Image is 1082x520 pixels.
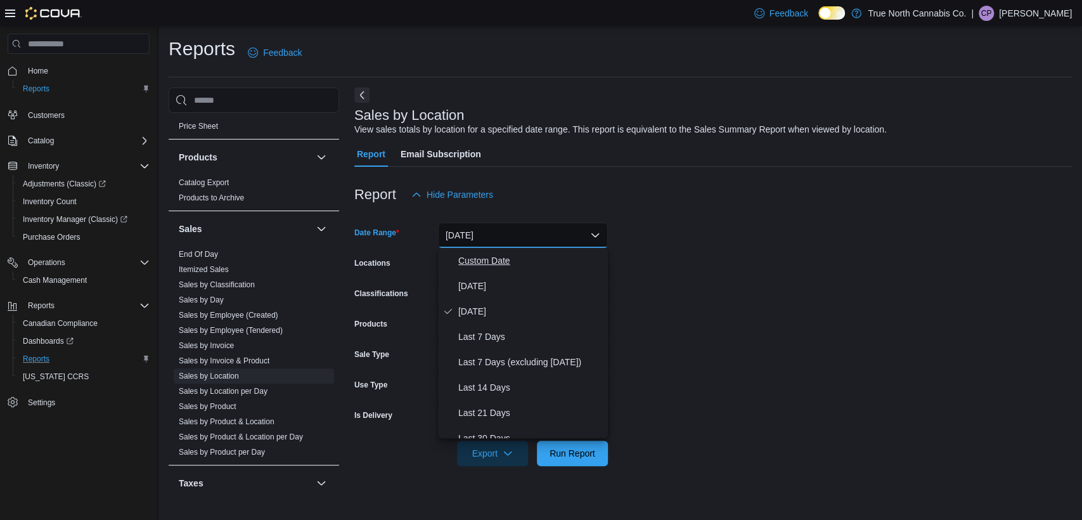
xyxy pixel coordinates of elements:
span: Cash Management [18,273,150,288]
span: Purchase Orders [18,230,150,245]
span: Sales by Classification [179,280,255,290]
h3: Taxes [179,477,203,490]
span: Adjustments (Classic) [18,176,150,192]
a: Feedback [749,1,813,26]
span: Sales by Employee (Created) [179,310,278,320]
span: Inventory Count [23,197,77,207]
span: Hide Parameters [427,188,493,201]
a: Inventory Count [18,194,82,209]
button: Inventory [3,157,155,175]
button: Sales [314,221,329,237]
span: Reports [28,301,55,311]
span: Dashboards [23,336,74,346]
button: [DATE] [438,223,608,248]
a: Dashboards [13,332,155,350]
span: Reports [23,354,49,364]
span: Email Subscription [401,141,481,167]
a: Home [23,63,53,79]
a: Reports [18,351,55,367]
button: Inventory [23,159,64,174]
span: [US_STATE] CCRS [23,372,89,382]
span: Sales by Invoice [179,341,234,351]
span: Catalog Export [179,178,229,188]
span: Settings [28,398,55,408]
span: Sales by Employee (Tendered) [179,325,283,335]
h3: Sales [179,223,202,235]
span: Purchase Orders [23,232,81,242]
span: [DATE] [458,304,603,319]
span: Canadian Compliance [18,316,150,331]
h3: Sales by Location [354,108,465,123]
h3: Report [354,187,396,202]
button: [US_STATE] CCRS [13,368,155,386]
span: Sales by Product & Location [179,417,274,427]
div: Chris Pereira [979,6,994,21]
a: Cash Management [18,273,92,288]
button: Hide Parameters [406,182,498,207]
a: Sales by Employee (Tendered) [179,326,283,335]
span: Reports [23,84,49,94]
a: Catalog Export [179,178,229,187]
button: Next [354,88,370,103]
button: Taxes [314,476,329,491]
span: Feedback [770,7,808,20]
span: Last 14 Days [458,380,603,395]
span: Sales by Location [179,371,239,381]
span: Last 7 Days (excluding [DATE]) [458,354,603,370]
span: Inventory Count [18,194,150,209]
button: Reports [13,350,155,368]
a: Inventory Manager (Classic) [18,212,132,227]
a: Price Sheet [179,122,218,131]
div: Sales [169,247,339,465]
a: Sales by Product [179,402,236,411]
a: Sales by Location per Day [179,387,267,396]
a: Sales by Product per Day [179,448,265,457]
a: End Of Day [179,250,218,259]
a: Sales by Day [179,296,224,304]
button: Operations [3,254,155,271]
span: Customers [23,107,150,122]
span: Customers [28,110,65,120]
button: Home [3,62,155,80]
button: Purchase Orders [13,228,155,246]
span: Inventory Manager (Classic) [18,212,150,227]
label: Products [354,319,387,329]
a: Inventory Manager (Classic) [13,211,155,228]
a: Sales by Invoice [179,341,234,350]
span: Export [465,441,520,466]
span: Settings [23,394,150,410]
span: Canadian Compliance [23,318,98,328]
a: Sales by Product & Location [179,417,274,426]
a: Sales by Product & Location per Day [179,432,303,441]
span: Catalog [28,136,54,146]
button: Products [179,151,311,164]
span: Report [357,141,385,167]
a: Dashboards [18,334,79,349]
a: Adjustments (Classic) [18,176,111,192]
label: Locations [354,258,390,268]
button: Customers [3,105,155,124]
span: Reports [18,351,150,367]
span: End Of Day [179,249,218,259]
label: Sale Type [354,349,389,360]
img: Cova [25,7,82,20]
span: Feedback [263,46,302,59]
label: Date Range [354,228,399,238]
div: Products [169,175,339,211]
label: Is Delivery [354,410,392,420]
span: Sales by Product per Day [179,447,265,457]
span: [DATE] [458,278,603,294]
button: Reports [3,297,155,315]
button: Catalog [23,133,59,148]
span: Sales by Invoice & Product [179,356,269,366]
span: Sales by Day [179,295,224,305]
span: Reports [18,81,150,96]
span: Custom Date [458,253,603,268]
h1: Reports [169,36,235,62]
button: Catalog [3,132,155,150]
div: View sales totals by location for a specified date range. This report is equivalent to the Sales ... [354,123,887,136]
span: Itemized Sales [179,264,229,275]
p: [PERSON_NAME] [999,6,1072,21]
span: Last 7 Days [458,329,603,344]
